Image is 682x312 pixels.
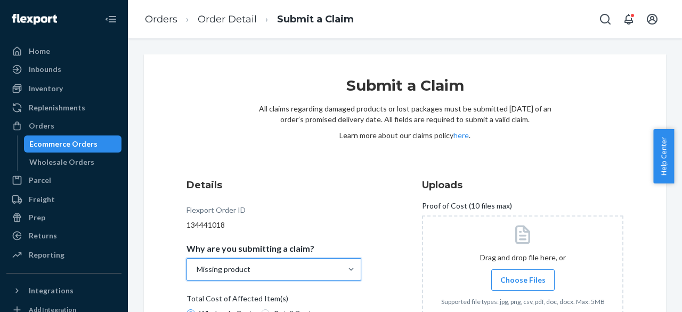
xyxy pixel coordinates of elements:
h3: Details [186,178,361,192]
a: Parcel [6,172,121,189]
button: Open Search Box [595,9,616,30]
a: Ecommerce Orders [24,135,122,153]
div: Home [29,46,50,57]
div: Orders [29,121,54,131]
div: Parcel [29,175,51,186]
a: Inventory [6,80,121,97]
div: Freight [29,194,55,205]
p: Learn more about our claims policy . [258,130,551,141]
a: Orders [145,13,177,25]
a: Order Detail [198,13,257,25]
a: Freight [6,191,121,208]
a: Returns [6,227,121,244]
a: Orders [6,117,121,134]
div: Replenishments [29,102,85,113]
button: Close Navigation [100,9,121,30]
div: Flexport Order ID [186,205,246,220]
span: Proof of Cost (10 files max) [422,201,512,215]
a: Wholesale Orders [24,154,122,171]
a: Home [6,43,121,60]
div: Ecommerce Orders [29,139,98,149]
a: Reporting [6,246,121,263]
button: Open notifications [618,9,639,30]
h1: Submit a Claim [258,76,551,103]
a: Replenishments [6,99,121,116]
div: Returns [29,230,57,241]
button: Integrations [6,282,121,299]
img: Flexport logo [12,14,57,25]
a: here [453,131,469,140]
div: Missing product [197,264,250,275]
div: 134441018 [186,220,361,230]
h3: Uploads [422,178,623,192]
div: Inbounds [29,64,61,75]
a: Submit a Claim [277,13,354,25]
span: Choose Files [500,275,546,285]
button: Help Center [653,129,674,183]
a: Prep [6,209,121,226]
a: Inbounds [6,61,121,78]
div: Inventory [29,83,63,94]
div: Wholesale Orders [29,157,94,167]
div: Reporting [29,250,64,260]
ol: breadcrumbs [136,4,362,35]
p: Why are you submitting a claim? [186,243,314,254]
div: Integrations [29,285,74,296]
p: All claims regarding damaged products or lost packages must be submitted [DATE] of an order’s pro... [258,103,551,125]
button: Open account menu [642,9,663,30]
div: Prep [29,212,45,223]
span: Total Cost of Affected Item(s) [186,293,288,308]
